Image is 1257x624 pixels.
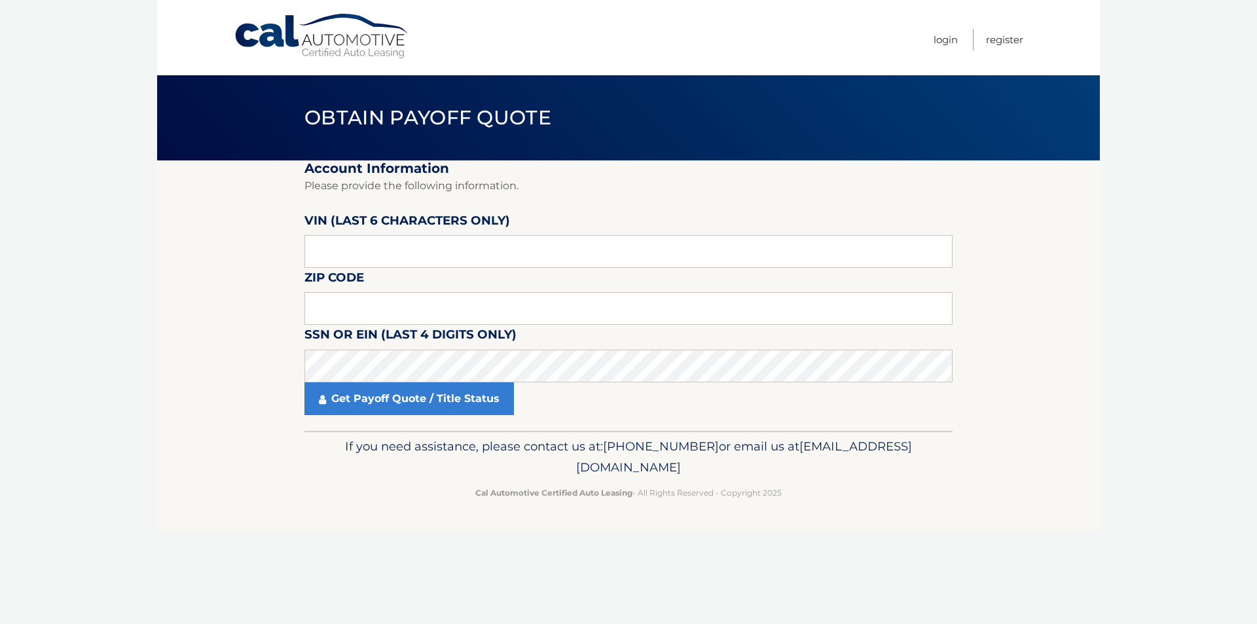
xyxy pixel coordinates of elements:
h2: Account Information [304,160,953,177]
a: Register [986,29,1023,50]
strong: Cal Automotive Certified Auto Leasing [475,488,632,498]
p: Please provide the following information. [304,177,953,195]
a: Login [934,29,958,50]
span: [PHONE_NUMBER] [603,439,719,454]
a: Cal Automotive [234,13,410,60]
label: Zip Code [304,268,364,292]
label: SSN or EIN (last 4 digits only) [304,325,517,349]
a: Get Payoff Quote / Title Status [304,382,514,415]
label: VIN (last 6 characters only) [304,211,510,235]
p: - All Rights Reserved - Copyright 2025 [313,486,944,500]
span: Obtain Payoff Quote [304,105,551,130]
p: If you need assistance, please contact us at: or email us at [313,436,944,478]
